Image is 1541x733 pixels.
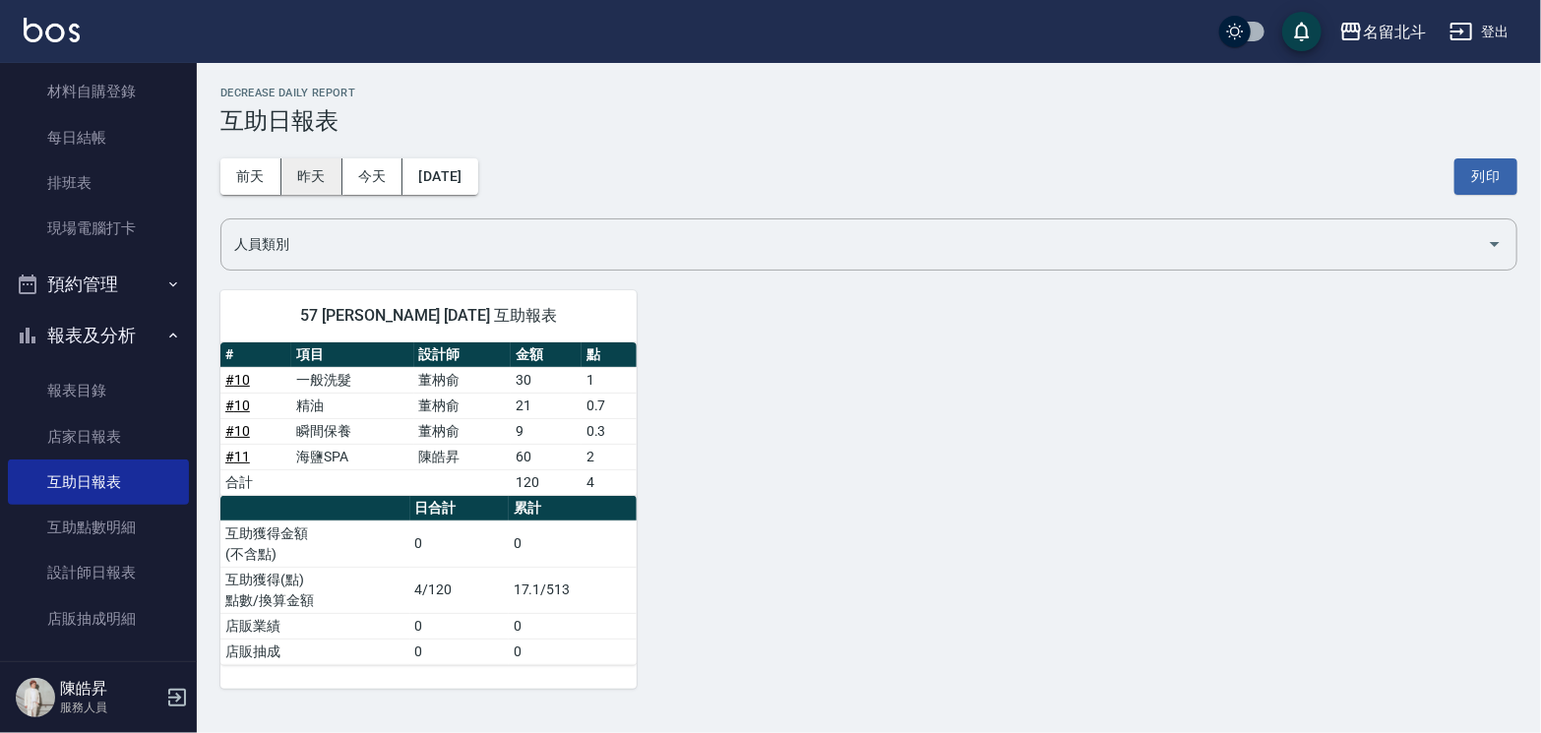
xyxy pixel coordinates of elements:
table: a dense table [220,342,637,496]
a: 店家日報表 [8,414,189,459]
td: 互助獲得(點) 點數/換算金額 [220,567,410,613]
a: 材料自購登錄 [8,69,189,114]
td: 0 [509,520,638,567]
td: 1 [582,367,638,393]
button: save [1282,12,1322,51]
td: 0 [509,639,638,664]
button: 今天 [342,158,403,195]
a: 每日結帳 [8,115,189,160]
td: 0.3 [582,418,638,444]
td: 一般洗髮 [291,367,414,393]
td: 0 [410,520,509,567]
input: 人員名稱 [229,227,1479,262]
td: 30 [511,367,582,393]
th: 金額 [511,342,582,368]
a: 互助日報表 [8,459,189,505]
td: 海鹽SPA [291,444,414,469]
td: 17.1/513 [509,567,638,613]
button: 登出 [1442,14,1517,50]
a: 互助點數明細 [8,505,189,550]
button: 報表及分析 [8,310,189,361]
td: 4/120 [410,567,509,613]
button: 昨天 [281,158,342,195]
button: 客戶管理 [8,649,189,701]
a: #10 [225,397,250,413]
td: 店販抽成 [220,639,410,664]
td: 陳皓昇 [414,444,511,469]
td: 董枘俞 [414,393,511,418]
h5: 陳皓昇 [60,679,160,699]
td: 9 [511,418,582,444]
button: 名留北斗 [1331,12,1434,52]
td: 店販業績 [220,613,410,639]
h3: 互助日報表 [220,107,1517,135]
a: 店販抽成明細 [8,596,189,641]
button: [DATE] [402,158,477,195]
button: 前天 [220,158,281,195]
img: Logo [24,18,80,42]
button: Open [1479,228,1510,260]
button: 預約管理 [8,259,189,310]
td: 0.7 [582,393,638,418]
span: 57 [PERSON_NAME] [DATE] 互助報表 [244,306,613,326]
td: 董枘俞 [414,367,511,393]
a: 現場電腦打卡 [8,206,189,251]
td: 0 [509,613,638,639]
th: 累計 [509,496,638,521]
td: 60 [511,444,582,469]
a: 排班表 [8,160,189,206]
th: 日合計 [410,496,509,521]
th: 設計師 [414,342,511,368]
td: 0 [410,613,509,639]
th: # [220,342,291,368]
button: 列印 [1454,158,1517,195]
td: 精油 [291,393,414,418]
td: 董枘俞 [414,418,511,444]
td: 瞬間保養 [291,418,414,444]
img: Person [16,678,55,717]
a: #11 [225,449,250,464]
a: #10 [225,372,250,388]
td: 120 [511,469,582,495]
h2: Decrease Daily Report [220,87,1517,99]
div: 名留北斗 [1363,20,1426,44]
th: 項目 [291,342,414,368]
td: 合計 [220,469,291,495]
p: 服務人員 [60,699,160,716]
td: 0 [410,639,509,664]
a: 設計師日報表 [8,550,189,595]
a: #10 [225,423,250,439]
td: 4 [582,469,638,495]
td: 互助獲得金額 (不含點) [220,520,410,567]
td: 21 [511,393,582,418]
td: 2 [582,444,638,469]
th: 點 [582,342,638,368]
table: a dense table [220,496,637,665]
a: 報表目錄 [8,368,189,413]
